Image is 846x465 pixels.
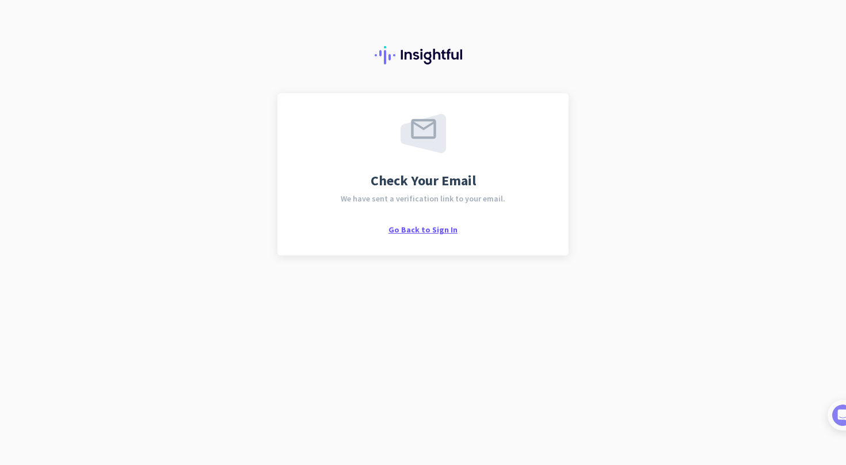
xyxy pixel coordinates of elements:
img: email-sent [401,114,446,153]
span: Go Back to Sign In [388,224,458,235]
span: We have sent a verification link to your email. [341,195,505,203]
span: Check Your Email [371,174,476,188]
img: Insightful [375,46,471,64]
